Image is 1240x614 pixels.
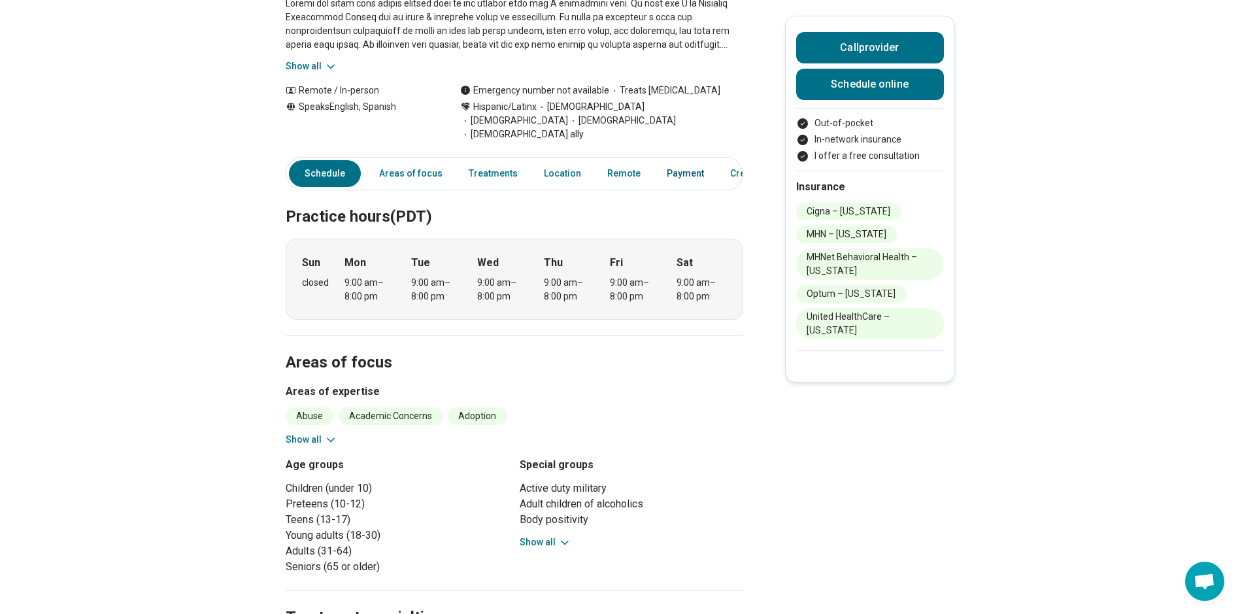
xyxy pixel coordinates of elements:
[1185,562,1224,601] div: Open chat
[286,496,509,512] li: Preteens (10-12)
[520,457,743,473] h3: Special groups
[544,276,594,303] div: 9:00 am – 8:00 pm
[796,69,944,100] a: Schedule online
[411,255,430,271] strong: Tue
[477,276,528,303] div: 9:00 am – 8:00 pm
[473,100,537,114] span: Hispanic/Latinx
[344,255,366,271] strong: Mon
[302,276,329,290] div: closed
[610,276,660,303] div: 9:00 am – 8:00 pm
[286,384,743,400] h3: Areas of expertise
[537,100,645,114] span: [DEMOGRAPHIC_DATA]
[286,60,337,73] button: Show all
[520,496,743,512] li: Adult children of alcoholics
[796,285,906,303] li: Optum – [US_STATE]
[796,179,944,195] h2: Insurance
[722,160,788,187] a: Credentials
[536,160,589,187] a: Location
[286,528,509,543] li: Young adults (18-30)
[520,481,743,496] li: Active duty military
[796,32,944,63] button: Callprovider
[544,255,563,271] strong: Thu
[460,84,609,97] div: Emergency number not available
[371,160,450,187] a: Areas of focus
[460,114,568,128] span: [DEMOGRAPHIC_DATA]
[460,128,584,141] span: [DEMOGRAPHIC_DATA] ally
[568,114,676,128] span: [DEMOGRAPHIC_DATA]
[796,248,944,280] li: MHNet Behavioral Health – [US_STATE]
[289,160,361,187] a: Schedule
[677,276,727,303] div: 9:00 am – 8:00 pm
[286,457,509,473] h3: Age groups
[339,407,443,425] li: Academic Concerns
[599,160,648,187] a: Remote
[796,203,901,220] li: Cigna – [US_STATE]
[520,536,571,549] button: Show all
[610,255,623,271] strong: Fri
[796,133,944,146] li: In-network insurance
[520,512,743,528] li: Body positivity
[286,320,743,374] h2: Areas of focus
[677,255,693,271] strong: Sat
[286,100,434,141] div: Speaks English, Spanish
[796,116,944,163] ul: Payment options
[286,543,509,559] li: Adults (31-64)
[286,481,509,496] li: Children (under 10)
[286,84,434,97] div: Remote / In-person
[286,433,337,447] button: Show all
[609,84,720,97] span: Treats [MEDICAL_DATA]
[448,407,507,425] li: Adoption
[659,160,712,187] a: Payment
[796,308,944,339] li: United HealthCare – [US_STATE]
[286,175,743,228] h2: Practice hours (PDT)
[344,276,395,303] div: 9:00 am – 8:00 pm
[796,226,897,243] li: MHN – [US_STATE]
[286,239,743,320] div: When does the program meet?
[796,116,944,130] li: Out-of-pocket
[302,255,320,271] strong: Sun
[286,559,509,575] li: Seniors (65 or older)
[411,276,461,303] div: 9:00 am – 8:00 pm
[477,255,499,271] strong: Wed
[796,149,944,163] li: I offer a free consultation
[461,160,526,187] a: Treatments
[286,512,509,528] li: Teens (13-17)
[286,407,333,425] li: Abuse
